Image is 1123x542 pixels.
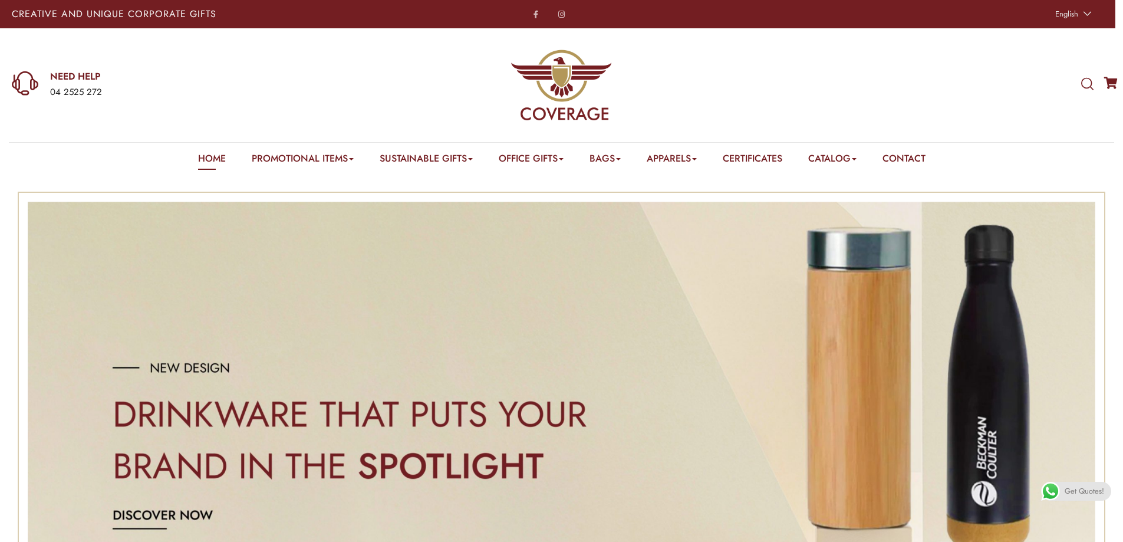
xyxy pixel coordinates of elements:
[1065,482,1104,501] span: Get Quotes!
[252,152,354,170] a: Promotional Items
[723,152,782,170] a: Certificates
[1049,6,1095,22] a: English
[380,152,473,170] a: Sustainable Gifts
[1055,8,1078,19] span: English
[590,152,621,170] a: Bags
[808,152,857,170] a: Catalog
[12,9,443,19] p: Creative and Unique Corporate Gifts
[499,152,564,170] a: Office Gifts
[882,152,926,170] a: Contact
[50,70,368,83] a: NEED HELP
[647,152,697,170] a: Apparels
[198,152,226,170] a: Home
[50,85,368,100] div: 04 2525 272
